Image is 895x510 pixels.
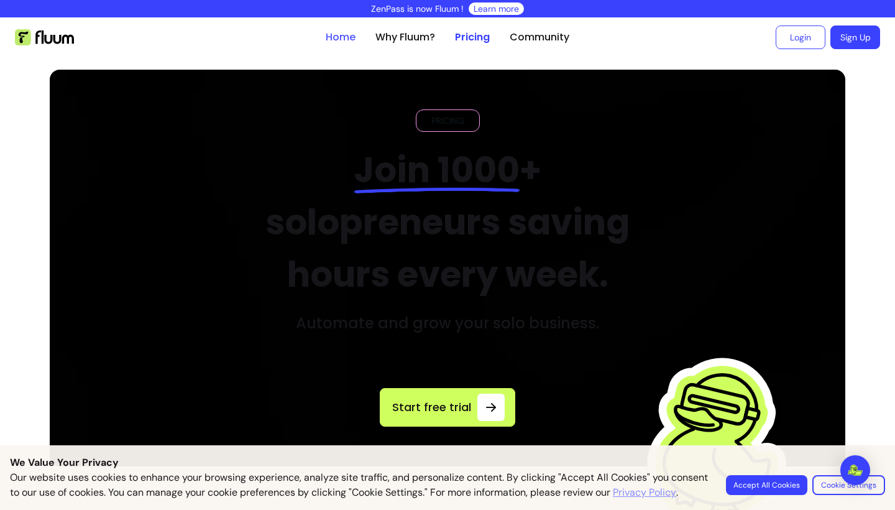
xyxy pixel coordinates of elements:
a: Why Fluum? [375,30,435,45]
img: Fluum Logo [15,29,74,45]
span: Start free trial [390,399,472,416]
a: Learn more [474,2,519,15]
a: Pricing [455,30,490,45]
p: Our website uses cookies to enhance your browsing experience, analyze site traffic, and personali... [10,470,711,500]
a: Community [510,30,569,45]
span: Join 1000 [354,146,520,195]
div: Open Intercom Messenger [840,455,870,485]
a: Privacy Policy [613,485,676,500]
p: We Value Your Privacy [10,455,885,470]
a: Login [776,25,825,49]
span: PRICING [426,114,469,127]
h3: Automate and grow your solo business. [296,313,599,333]
h2: + solopreneurs saving hours every week. [237,144,658,301]
a: Home [326,30,356,45]
a: Sign Up [830,25,880,49]
button: Accept All Cookies [726,475,807,495]
a: Start free trial [380,388,515,427]
p: ZenPass is now Fluum ! [371,2,464,15]
button: Cookie Settings [812,475,885,495]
